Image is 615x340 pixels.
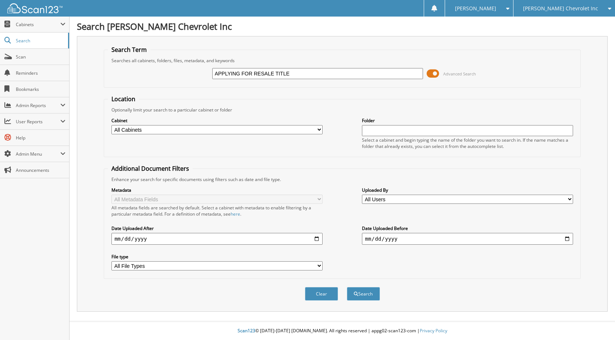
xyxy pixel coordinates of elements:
div: © [DATE]-[DATE] [DOMAIN_NAME]. All rights reserved | appg02-scan123-com | [70,322,615,340]
legend: Location [108,95,139,103]
div: Optionally limit your search to a particular cabinet or folder [108,107,577,113]
span: Announcements [16,167,65,173]
span: [PERSON_NAME] Chevrolet Inc [523,6,598,11]
div: All metadata fields are searched by default. Select a cabinet with metadata to enable filtering b... [111,205,323,217]
label: Date Uploaded Before [362,225,573,231]
button: Clear [305,287,338,301]
div: Enhance your search for specific documents using filters such as date and file type. [108,176,577,183]
a: here [231,211,240,217]
span: [PERSON_NAME] [455,6,496,11]
a: Privacy Policy [420,327,447,334]
button: Search [347,287,380,301]
label: Uploaded By [362,187,573,193]
span: Admin Reports [16,102,60,109]
input: end [362,233,573,245]
iframe: Chat Widget [578,305,615,340]
label: Folder [362,117,573,124]
span: Bookmarks [16,86,65,92]
span: Reminders [16,70,65,76]
label: Metadata [111,187,323,193]
span: Search [16,38,64,44]
span: Scan [16,54,65,60]
div: Searches all cabinets, folders, files, metadata, and keywords [108,57,577,64]
span: Admin Menu [16,151,60,157]
img: scan123-logo-white.svg [7,3,63,13]
span: Help [16,135,65,141]
span: Advanced Search [443,71,476,77]
span: User Reports [16,118,60,125]
h1: Search [PERSON_NAME] Chevrolet Inc [77,20,608,32]
legend: Additional Document Filters [108,164,193,173]
div: Select a cabinet and begin typing the name of the folder you want to search in. If the name match... [362,137,573,149]
label: Cabinet [111,117,323,124]
span: Cabinets [16,21,60,28]
label: Date Uploaded After [111,225,323,231]
label: File type [111,254,323,260]
input: start [111,233,323,245]
legend: Search Term [108,46,150,54]
span: Scan123 [238,327,255,334]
